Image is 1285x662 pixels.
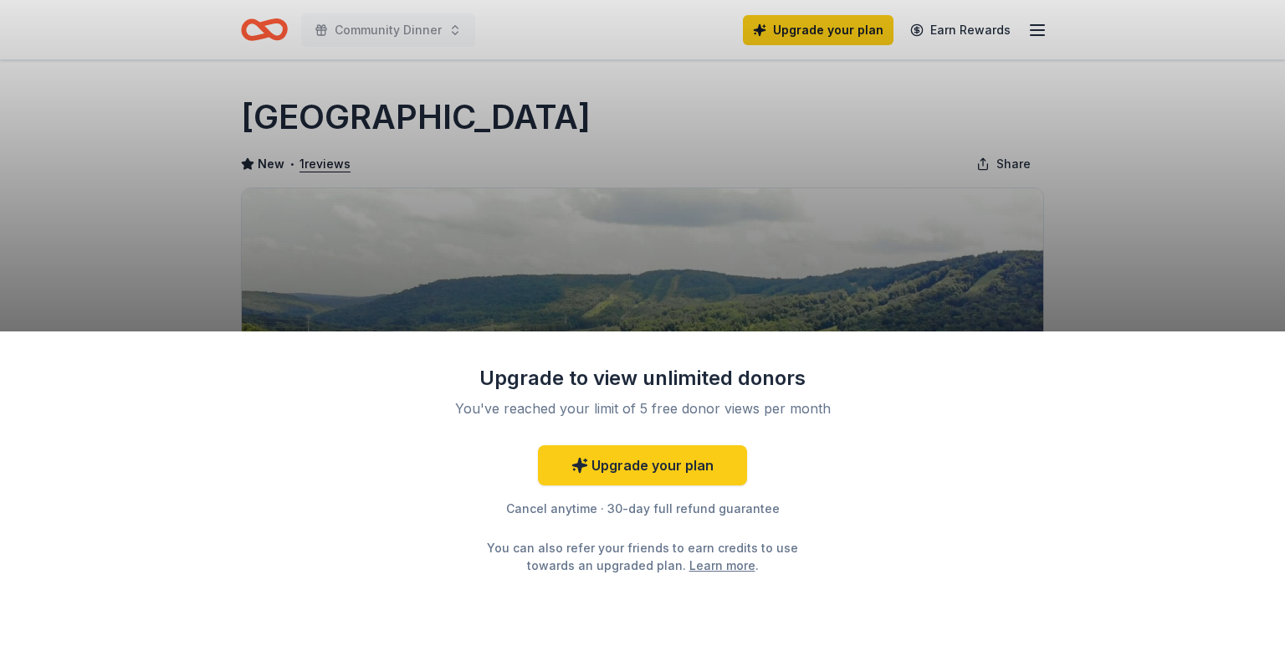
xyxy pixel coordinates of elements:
[425,365,860,392] div: Upgrade to view unlimited donors
[445,398,840,418] div: You've reached your limit of 5 free donor views per month
[472,539,813,574] div: You can also refer your friends to earn credits to use towards an upgraded plan. .
[425,499,860,519] div: Cancel anytime · 30-day full refund guarantee
[538,445,747,485] a: Upgrade your plan
[689,557,755,574] a: Learn more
